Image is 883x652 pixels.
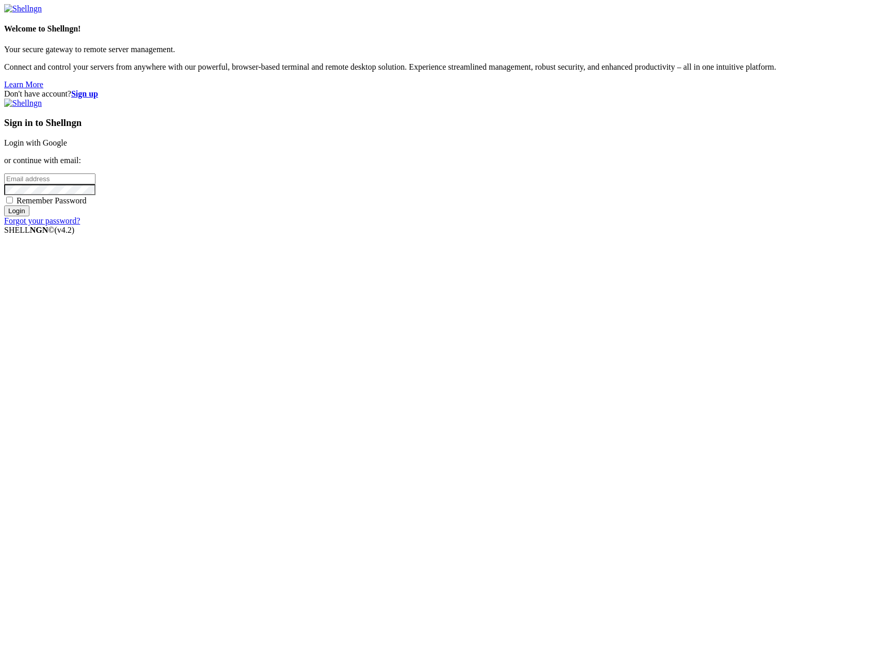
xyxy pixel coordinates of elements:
p: or continue with email: [4,156,879,165]
p: Connect and control your servers from anywhere with our powerful, browser-based terminal and remo... [4,62,879,72]
h3: Sign in to Shellngn [4,117,879,129]
h4: Welcome to Shellngn! [4,24,879,34]
a: Learn More [4,80,43,89]
input: Remember Password [6,197,13,203]
span: SHELL © [4,226,74,234]
b: NGN [30,226,49,234]
a: Login with Google [4,138,67,147]
span: Remember Password [17,196,87,205]
input: Email address [4,173,95,184]
img: Shellngn [4,99,42,108]
img: Shellngn [4,4,42,13]
div: Don't have account? [4,89,879,99]
span: 4.2.0 [55,226,75,234]
a: Sign up [71,89,98,98]
input: Login [4,205,29,216]
a: Forgot your password? [4,216,80,225]
p: Your secure gateway to remote server management. [4,45,879,54]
